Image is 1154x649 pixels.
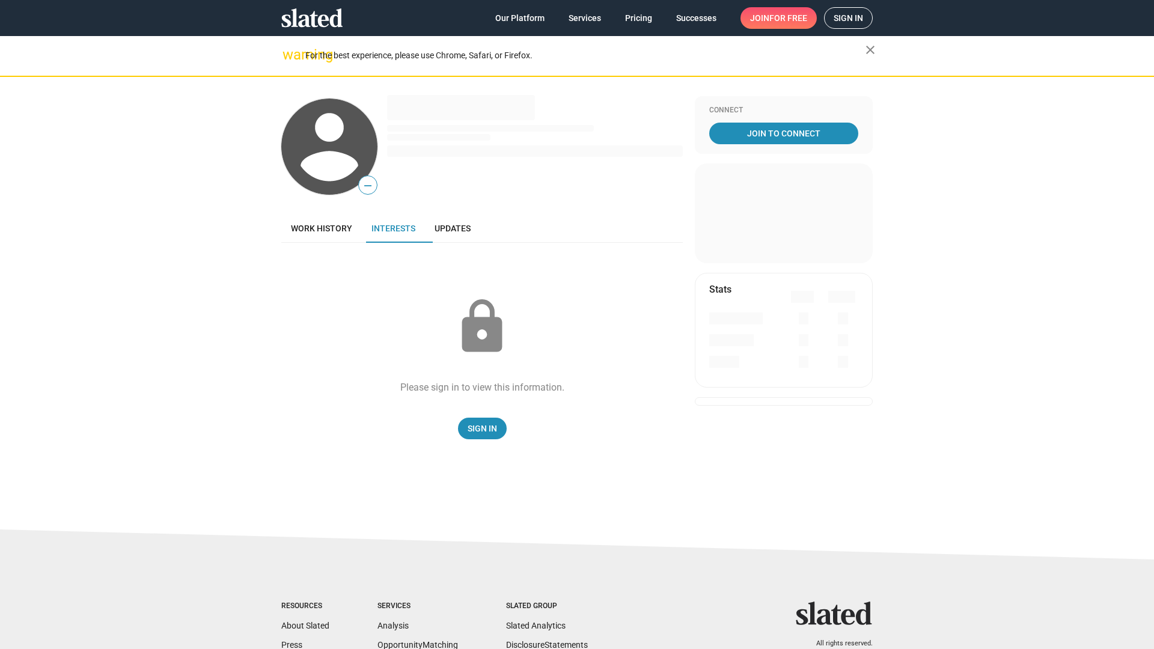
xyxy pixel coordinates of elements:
[468,418,497,439] span: Sign In
[486,7,554,29] a: Our Platform
[667,7,726,29] a: Successes
[615,7,662,29] a: Pricing
[863,43,878,57] mat-icon: close
[834,8,863,28] span: Sign in
[709,106,858,115] div: Connect
[305,47,865,64] div: For the best experience, please use Chrome, Safari, or Firefox.
[359,178,377,193] span: —
[709,123,858,144] a: Join To Connect
[559,7,611,29] a: Services
[709,283,731,296] mat-card-title: Stats
[824,7,873,29] a: Sign in
[377,621,409,630] a: Analysis
[712,123,856,144] span: Join To Connect
[740,7,817,29] a: Joinfor free
[362,214,425,243] a: Interests
[281,602,329,611] div: Resources
[435,224,471,233] span: Updates
[769,7,807,29] span: for free
[400,381,564,394] div: Please sign in to view this information.
[458,418,507,439] a: Sign In
[425,214,480,243] a: Updates
[676,7,716,29] span: Successes
[750,7,807,29] span: Join
[452,297,512,357] mat-icon: lock
[506,621,566,630] a: Slated Analytics
[569,7,601,29] span: Services
[371,224,415,233] span: Interests
[377,602,458,611] div: Services
[281,214,362,243] a: Work history
[291,224,352,233] span: Work history
[281,621,329,630] a: About Slated
[495,7,545,29] span: Our Platform
[282,47,297,62] mat-icon: warning
[506,602,588,611] div: Slated Group
[625,7,652,29] span: Pricing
